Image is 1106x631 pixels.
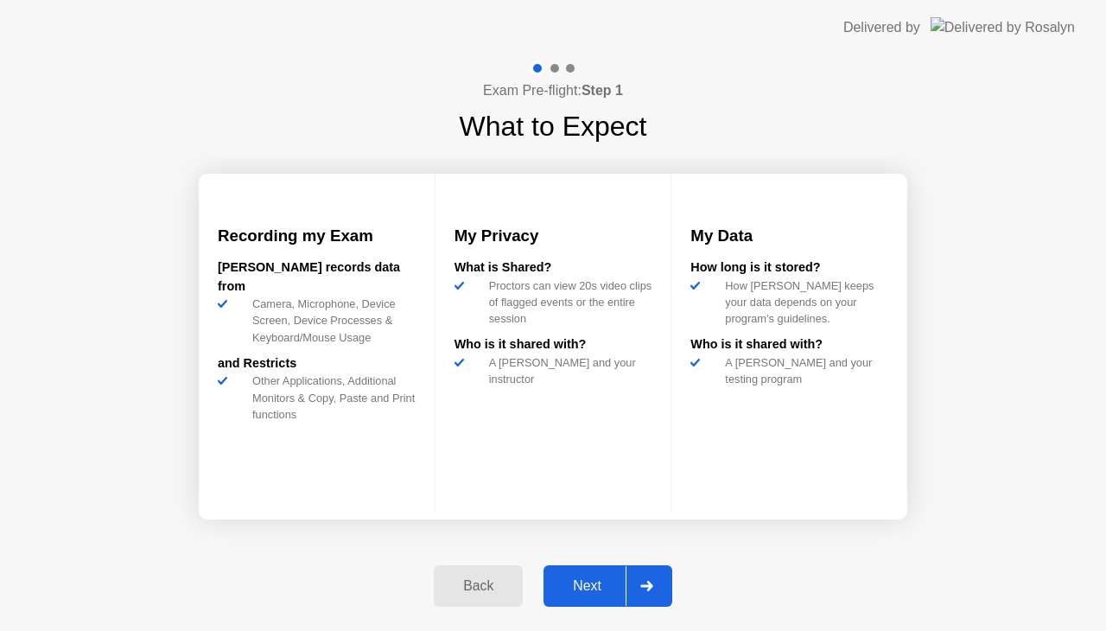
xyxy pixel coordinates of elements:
[218,224,416,248] h3: Recording my Exam
[439,578,518,594] div: Back
[718,354,888,387] div: A [PERSON_NAME] and your testing program
[690,258,888,277] div: How long is it stored?
[454,258,652,277] div: What is Shared?
[245,373,416,423] div: Other Applications, Additional Monitors & Copy, Paste and Print functions
[218,258,416,296] div: [PERSON_NAME] records data from
[482,354,652,387] div: A [PERSON_NAME] and your instructor
[482,277,652,328] div: Proctors can view 20s video clips of flagged events or the entire session
[218,354,416,373] div: and Restricts
[690,335,888,354] div: Who is it shared with?
[245,296,416,346] div: Camera, Microphone, Device Screen, Device Processes & Keyboard/Mouse Usage
[483,80,623,101] h4: Exam Pre-flight:
[460,105,647,147] h1: What to Expect
[843,17,920,38] div: Delivered by
[582,83,623,98] b: Step 1
[549,578,626,594] div: Next
[434,565,523,607] button: Back
[454,335,652,354] div: Who is it shared with?
[543,565,672,607] button: Next
[454,224,652,248] h3: My Privacy
[931,17,1075,37] img: Delivered by Rosalyn
[690,224,888,248] h3: My Data
[718,277,888,328] div: How [PERSON_NAME] keeps your data depends on your program’s guidelines.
